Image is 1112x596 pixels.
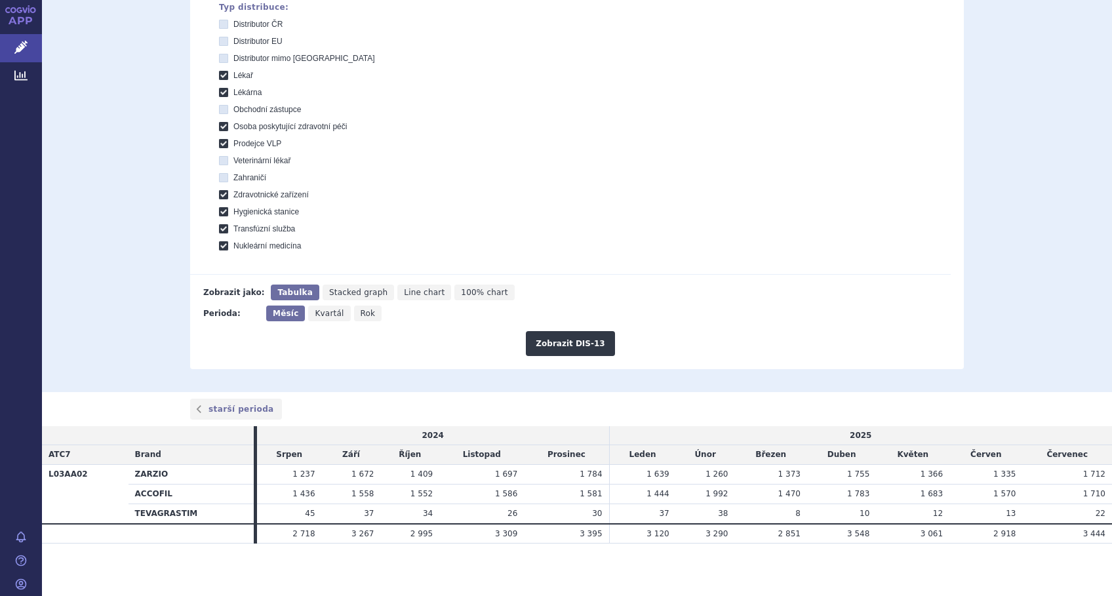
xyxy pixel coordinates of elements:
span: ATC7 [49,450,71,459]
span: 1 444 [646,489,669,498]
span: 3 267 [351,529,374,538]
div: Perioda: [203,306,260,321]
span: 22 [1096,509,1105,518]
span: 1 710 [1083,489,1105,498]
span: Brand [135,450,161,459]
td: Duben [807,445,876,465]
span: Zahraničí [233,173,266,182]
span: Nukleární medicína [233,241,301,250]
span: 1 683 [921,489,943,498]
span: 12 [933,509,943,518]
span: 1 409 [410,469,433,479]
span: 26 [507,509,517,518]
span: 1 558 [351,489,374,498]
span: 1 260 [705,469,728,479]
span: 1 373 [778,469,801,479]
span: Hygienická stanice [233,207,299,216]
span: 2 718 [292,529,315,538]
td: Červenec [1022,445,1112,465]
span: 10 [860,509,869,518]
span: 1 237 [292,469,315,479]
span: Obchodní zástupce [233,105,301,114]
span: 3 548 [847,529,869,538]
span: Distributor ČR [233,20,283,29]
span: 37 [364,509,374,518]
span: 2 851 [778,529,801,538]
span: Transfúzní služba [233,224,295,233]
span: 3 309 [495,529,517,538]
span: 1 783 [847,489,869,498]
span: 1 470 [778,489,801,498]
span: 45 [305,509,315,518]
span: 1 755 [847,469,869,479]
span: 1 712 [1083,469,1105,479]
span: 13 [1006,509,1016,518]
span: Měsíc [273,309,298,318]
td: Únor [676,445,735,465]
a: starší perioda [190,399,282,420]
td: Říjen [380,445,439,465]
td: Listopad [439,445,524,465]
span: 100% chart [461,288,507,297]
span: 3 061 [921,529,943,538]
span: Stacked graph [329,288,387,297]
th: ZARZIO [129,465,254,485]
td: Červen [949,445,1022,465]
span: 1 436 [292,489,315,498]
span: 1 366 [921,469,943,479]
span: 3 395 [580,529,602,538]
td: Prosinec [524,445,609,465]
td: Září [322,445,381,465]
span: 2 918 [993,529,1016,538]
span: 1 639 [646,469,669,479]
div: Zobrazit jako: [203,285,264,300]
span: Lékárna [233,88,262,97]
td: Březen [735,445,807,465]
th: TEVAGRASTIM [129,504,254,523]
td: Srpen [257,445,322,465]
span: 8 [795,509,801,518]
span: 38 [718,509,728,518]
span: Osoba poskytující zdravotní péči [233,122,347,131]
div: Typ distribuce: [219,3,951,12]
span: 1 784 [580,469,602,479]
span: 3 290 [705,529,728,538]
span: 1 552 [410,489,433,498]
span: 1 570 [993,489,1016,498]
span: 37 [659,509,669,518]
span: Prodejce VLP [233,139,281,148]
th: L03AA02 [42,465,129,524]
span: Line chart [404,288,445,297]
span: 2 995 [410,529,433,538]
span: Zdravotnické zařízení [233,190,309,199]
span: Tabulka [277,288,312,297]
td: 2025 [609,426,1112,445]
span: Rok [361,309,376,318]
span: 1 672 [351,469,374,479]
span: 3 120 [646,529,669,538]
span: 34 [423,509,433,518]
td: 2024 [257,426,609,445]
span: Lékař [233,71,253,80]
span: Distributor EU [233,37,283,46]
td: Květen [876,445,949,465]
span: Distributor mimo [GEOGRAPHIC_DATA] [233,54,375,63]
span: Kvartál [315,309,344,318]
span: Veterinární lékař [233,156,290,165]
span: 1 581 [580,489,602,498]
span: 1 335 [993,469,1016,479]
span: 1 586 [495,489,517,498]
span: 1 992 [705,489,728,498]
span: 3 444 [1083,529,1105,538]
th: ACCOFIL [129,485,254,504]
button: Zobrazit DIS-13 [526,331,614,356]
span: 30 [592,509,602,518]
td: Leden [609,445,676,465]
span: 1 697 [495,469,517,479]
